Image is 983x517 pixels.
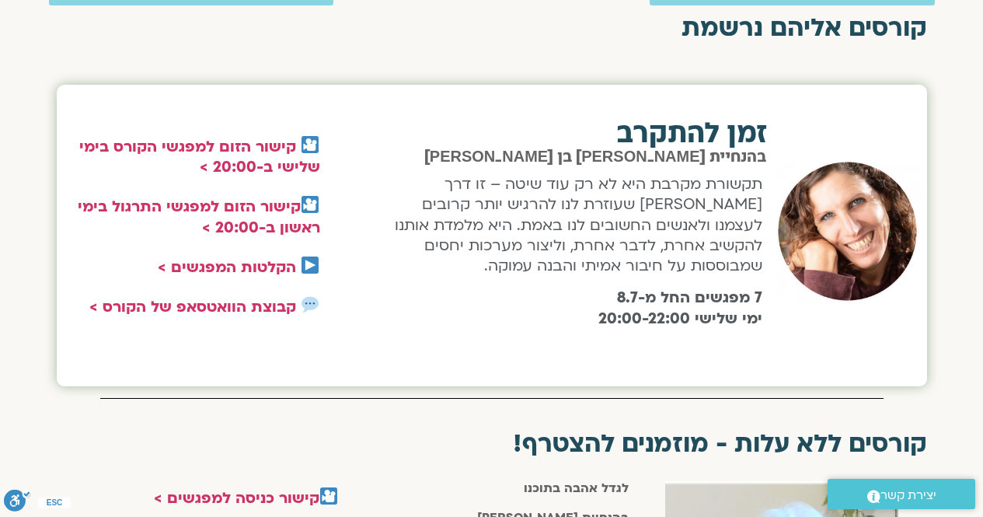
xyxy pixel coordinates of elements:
[424,149,766,165] span: בהנחיית [PERSON_NAME] בן [PERSON_NAME]
[302,296,319,313] img: 💬
[880,485,936,506] span: יצירת קשר
[302,136,319,153] img: 🎦
[773,158,922,305] img: שאנייה
[828,479,975,509] a: יצירת קשר
[598,288,762,328] b: 7 מפגשים החל מ-8.7 ימי שלישי 20:00-22:00
[302,257,319,274] img: ▶️
[354,481,629,495] h2: לגדל אהבה בתוכנו
[375,120,768,148] h2: זמן להתקרב
[57,430,927,458] h2: קורסים ללא עלות - מוזמנים להצטרף!
[154,488,319,508] a: קישור כניסה למפגשים >
[79,137,320,177] a: קישור הזום למפגשי הקורס בימי שלישי ב-20:00 >
[57,14,927,42] h2: קורסים אליהם נרשמת
[302,196,319,213] img: 🎦
[78,197,320,237] a: קישור הזום למפגשי התרגול בימי ראשון ב-20:00 >
[89,297,296,317] a: קבוצת הוואטסאפ של הקורס >
[158,257,296,278] a: הקלטות המפגשים >
[320,487,337,505] img: 🎦
[380,174,763,277] p: תקשורת מקרבת היא לא רק עוד שיטה – זו דרך [PERSON_NAME] שעוזרת לנו להרגיש יותר קרובים לעצמנו ולאנש...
